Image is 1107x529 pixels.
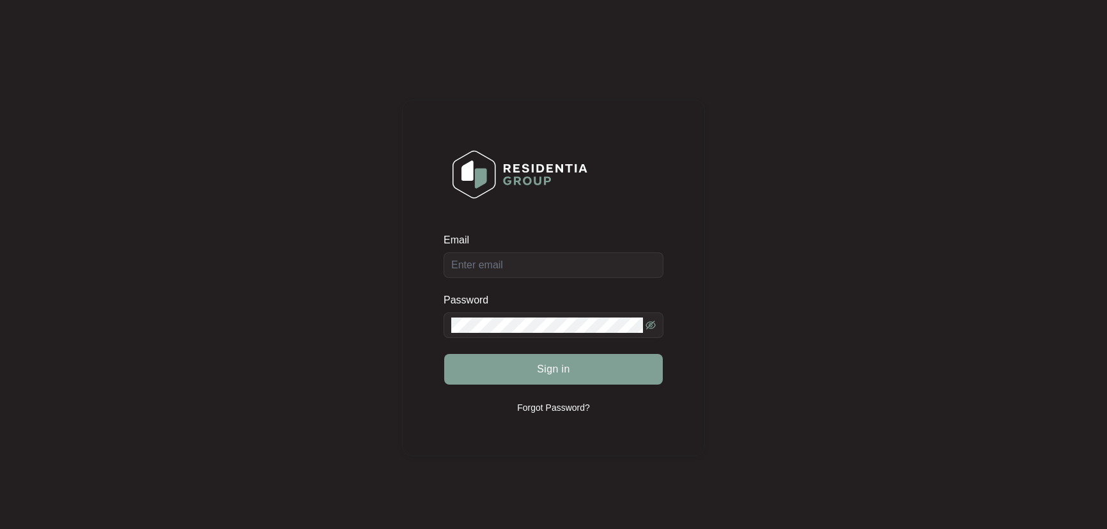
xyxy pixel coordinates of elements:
[444,142,596,207] img: Login Logo
[444,252,663,278] input: Email
[444,294,498,307] label: Password
[517,401,590,414] p: Forgot Password?
[646,320,656,330] span: eye-invisible
[444,354,663,385] button: Sign in
[451,318,643,333] input: Password
[537,362,570,377] span: Sign in
[444,234,478,247] label: Email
